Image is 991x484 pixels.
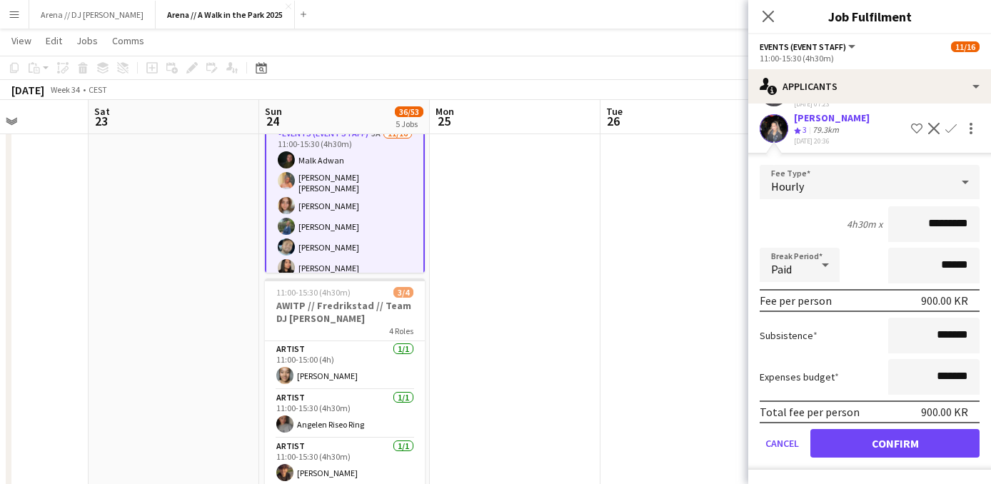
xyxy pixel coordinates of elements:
a: Edit [40,31,68,50]
div: 11:00-15:30 (4h30m) [760,53,980,64]
span: 24 [263,113,282,129]
span: Tue [606,105,623,118]
div: 4h30m x [847,218,882,231]
span: View [11,34,31,47]
div: Fee per person [760,293,832,308]
span: 4 Roles [389,326,413,336]
div: 79.3km [810,124,842,136]
span: 11/16 [951,41,980,52]
span: Sat [94,105,110,118]
span: Sun [265,105,282,118]
span: Mon [436,105,454,118]
app-card-role: Artist1/111:00-15:30 (4h30m)Angelen Riseo Ring [265,390,425,438]
span: Jobs [76,34,98,47]
h3: Job Fulfilment [748,7,991,26]
span: 11:00-15:30 (4h30m) [276,287,351,298]
button: Arena // A Walk in the Park 2025 [156,1,295,29]
div: Total fee per person [760,405,860,419]
button: Events (Event Staff) [760,41,857,52]
div: CEST [89,84,107,95]
div: 900.00 KR [921,293,968,308]
app-job-card: 11:00-15:30 (4h30m)11/16AWITP // Fredrikstad // Gjennomføring1 RoleEvents (Event Staff)5A11/1611:... [265,61,425,273]
span: 25 [433,113,454,129]
div: [PERSON_NAME] [794,111,870,124]
div: 5 Jobs [396,119,423,129]
span: 23 [92,113,110,129]
a: Jobs [71,31,104,50]
span: 36/53 [395,106,423,117]
span: Week 34 [47,84,83,95]
div: [DATE] 20:36 [794,136,870,146]
div: [DATE] 07:23 [794,99,870,109]
button: Confirm [810,429,980,458]
span: Hourly [771,179,804,193]
div: Applicants [748,69,991,104]
span: Comms [112,34,144,47]
button: Cancel [760,429,805,458]
div: 900.00 KR [921,405,968,419]
h3: AWITP // Fredrikstad // Team DJ [PERSON_NAME] [265,299,425,325]
span: 26 [604,113,623,129]
div: [DATE] [11,83,44,97]
span: 3/4 [393,287,413,298]
span: 3 [803,124,807,135]
a: Comms [106,31,150,50]
span: Paid [771,262,792,276]
button: Arena // DJ [PERSON_NAME] [29,1,156,29]
label: Expenses budget [760,370,839,383]
a: View [6,31,37,50]
label: Subsistence [760,329,818,342]
app-card-role: Artist1/111:00-15:00 (4h)[PERSON_NAME] [265,341,425,390]
span: Edit [46,34,62,47]
span: Events (Event Staff) [760,41,846,52]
